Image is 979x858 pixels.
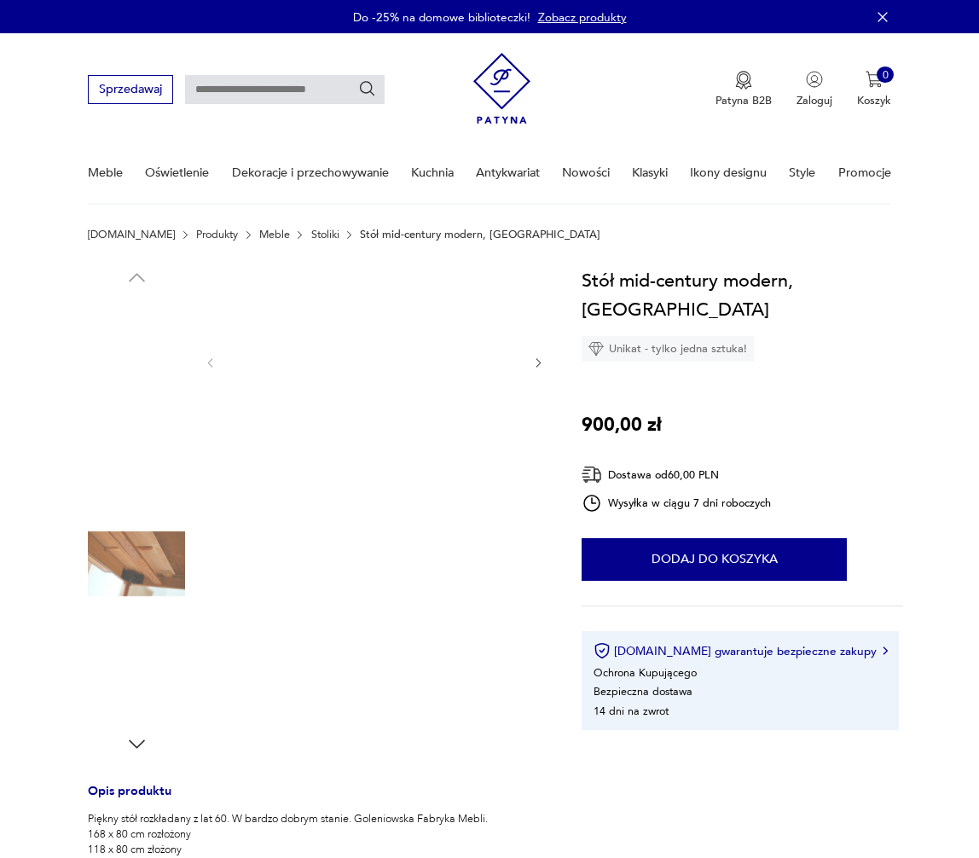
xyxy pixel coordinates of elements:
button: Sprzedawaj [88,75,172,103]
a: Meble [259,229,290,241]
a: Ikona medaluPatyna B2B [715,71,772,108]
a: Antykwariat [476,143,540,202]
a: Dekoracje i przechowywanie [232,143,389,202]
div: Wysyłka w ciągu 7 dni roboczych [582,493,771,513]
img: Ikona medalu [735,71,752,90]
a: Zobacz produkty [538,9,627,26]
img: Ikona dostawy [582,464,602,485]
h1: Stół mid-century modern, [GEOGRAPHIC_DATA] [582,266,903,324]
button: [DOMAIN_NAME] gwarantuje bezpieczne zakupy [594,642,888,659]
div: 0 [877,67,894,84]
img: Ikona certyfikatu [594,642,611,659]
a: [DOMAIN_NAME] [88,229,175,241]
div: Dostawa od 60,00 PLN [582,464,771,485]
a: Kuchnia [411,143,454,202]
button: Dodaj do koszyka [582,538,847,581]
img: Zdjęcie produktu Stół mid-century modern, PRL [88,406,185,503]
li: Ochrona Kupującego [594,665,697,681]
a: Klasyki [632,143,668,202]
p: 900,00 zł [582,410,662,439]
li: 14 dni na zwrot [594,704,669,719]
p: Stół mid-century modern, [GEOGRAPHIC_DATA] [360,229,600,241]
a: Nowości [562,143,610,202]
a: Meble [88,143,123,202]
a: Sprzedawaj [88,85,172,96]
div: Unikat - tylko jedna sztuka! [582,336,754,362]
button: Szukaj [358,80,377,99]
a: Produkty [196,229,238,241]
button: Patyna B2B [715,71,772,108]
a: Ikony designu [690,143,767,202]
img: Zdjęcie produktu Stół mid-century modern, PRL [232,266,517,456]
img: Ikonka użytkownika [806,71,823,88]
p: Koszyk [857,93,891,108]
img: Ikona koszyka [866,71,883,88]
a: Style [789,143,815,202]
button: Zaloguj [797,71,832,108]
img: Ikona strzałki w prawo [883,646,888,655]
h3: Opis produktu [88,786,545,812]
img: Ikona diamentu [588,341,604,357]
a: Oświetlenie [145,143,209,202]
img: Zdjęcie produktu Stół mid-century modern, PRL [88,623,185,721]
img: Patyna - sklep z meblami i dekoracjami vintage [473,47,530,130]
p: Do -25% na domowe biblioteczki! [353,9,530,26]
img: Zdjęcie produktu Stół mid-century modern, PRL [88,515,185,612]
button: 0Koszyk [857,71,891,108]
a: Stoliki [311,229,339,241]
p: Zaloguj [797,93,832,108]
p: Patyna B2B [715,93,772,108]
li: Bezpieczna dostawa [594,684,692,699]
a: Promocje [838,143,891,202]
img: Zdjęcie produktu Stół mid-century modern, PRL [88,298,185,395]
